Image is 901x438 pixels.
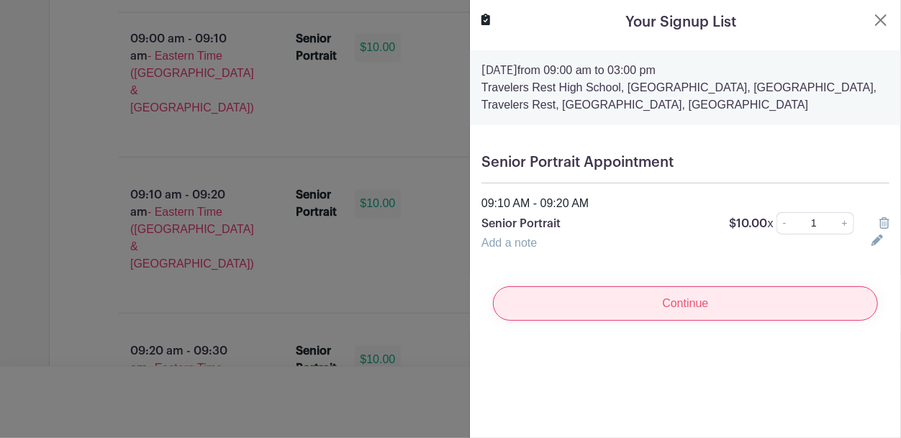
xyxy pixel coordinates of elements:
[481,79,889,114] p: Travelers Rest High School, [GEOGRAPHIC_DATA], [GEOGRAPHIC_DATA], Travelers Rest, [GEOGRAPHIC_DAT...
[768,217,774,229] span: x
[473,195,898,212] div: 09:10 AM - 09:20 AM
[481,65,517,76] strong: [DATE]
[777,212,792,234] a: -
[493,286,878,321] input: Continue
[836,212,854,234] a: +
[481,62,889,79] p: from 09:00 am to 03:00 pm
[730,215,774,232] p: $10.00
[481,237,537,249] a: Add a note
[481,154,889,171] h5: Senior Portrait Appointment
[872,12,889,29] button: Close
[626,12,737,33] h5: Your Signup List
[481,215,712,232] p: Senior Portrait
